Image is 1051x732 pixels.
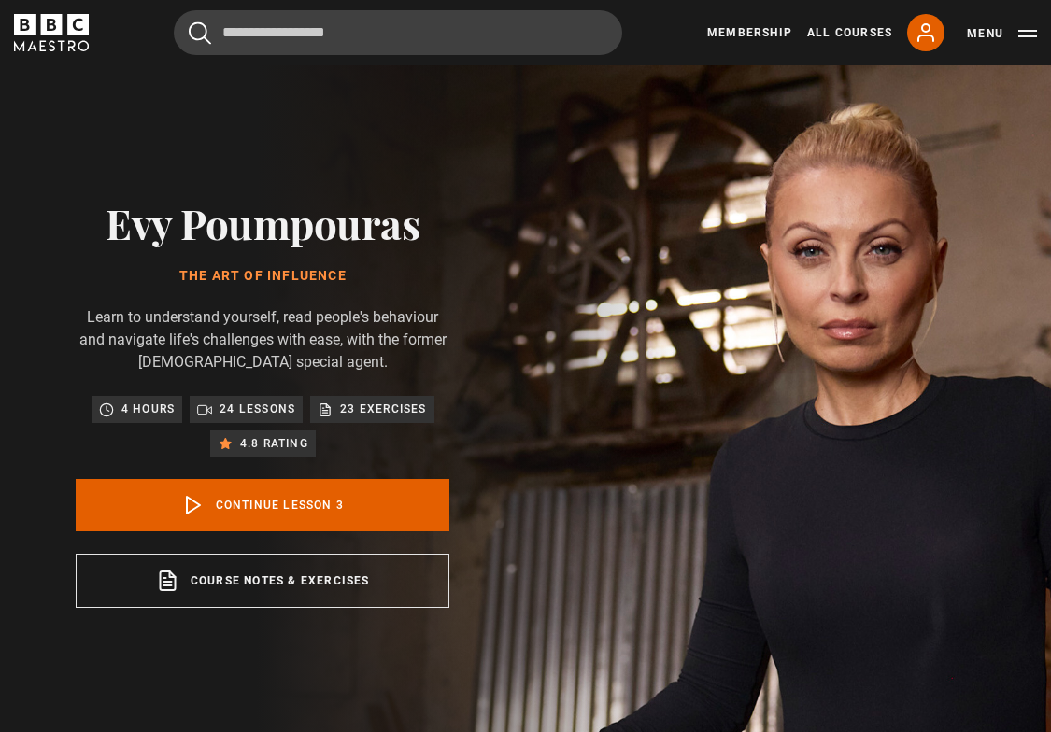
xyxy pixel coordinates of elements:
[174,10,622,55] input: Search
[807,24,892,41] a: All Courses
[76,479,449,531] a: Continue lesson 3
[76,306,449,373] p: Learn to understand yourself, read people's behaviour and navigate life's challenges with ease, w...
[240,434,308,453] p: 4.8 rating
[220,400,295,418] p: 24 lessons
[76,554,449,608] a: Course notes & exercises
[967,24,1037,43] button: Toggle navigation
[76,269,449,284] h1: The Art of Influence
[707,24,792,41] a: Membership
[121,400,175,418] p: 4 hours
[14,14,89,51] svg: BBC Maestro
[189,21,211,45] button: Submit the search query
[340,400,426,418] p: 23 exercises
[76,199,449,246] h2: Evy Poumpouras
